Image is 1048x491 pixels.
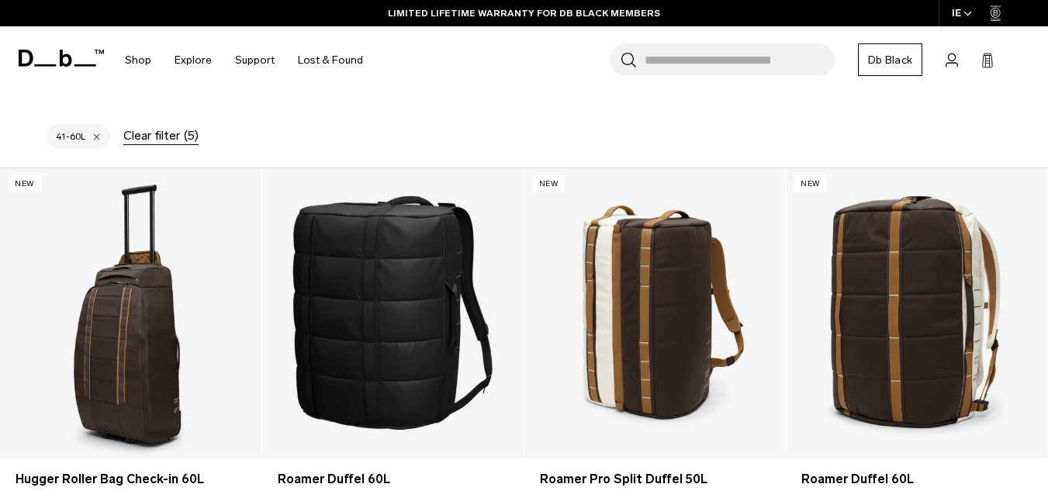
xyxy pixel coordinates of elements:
[235,33,275,88] a: Support
[532,176,566,192] p: New
[16,470,246,489] a: Hugger Roller Bag Check-in 60L
[801,470,1032,489] a: Roamer Duffel 60L
[298,33,363,88] a: Lost & Found
[540,470,770,489] a: Roamer Pro Split Duffel 50L
[786,168,1047,458] a: Roamer Duffel 60L
[8,176,41,192] p: New
[125,33,151,88] a: Shop
[388,6,660,20] a: LIMITED LIFETIME WARRANTY FOR DB BLACK MEMBERS
[524,168,786,458] a: Roamer Pro Split Duffel 50L
[184,126,199,145] span: (5)
[278,470,508,489] a: Roamer Duffel 60L
[113,26,375,94] nav: Main Navigation
[262,168,524,458] a: Roamer Duffel 60L
[858,43,922,76] a: Db Black
[47,124,111,149] div: 41-60L
[794,176,827,192] p: New
[123,126,199,145] div: Clear filter
[175,33,212,88] a: Explore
